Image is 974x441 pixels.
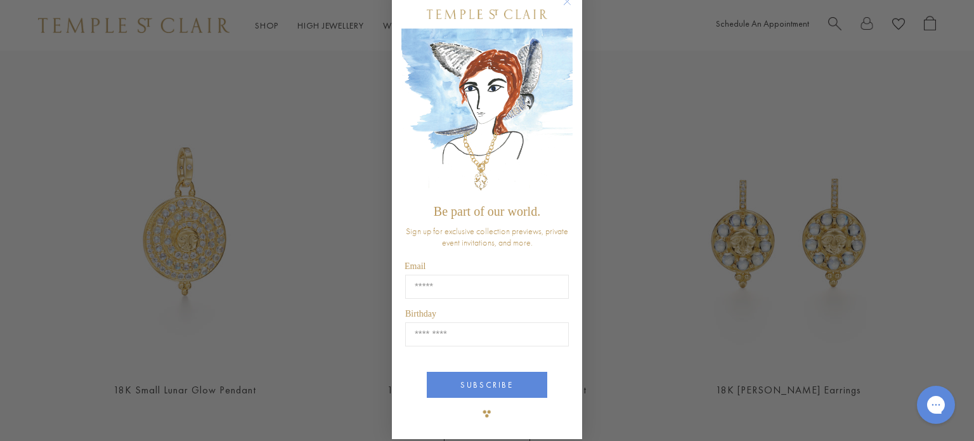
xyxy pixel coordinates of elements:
span: Birthday [405,309,436,319]
img: Temple St. Clair [427,10,547,19]
span: Email [405,261,425,271]
span: Sign up for exclusive collection previews, private event invitations, and more. [406,225,568,248]
img: TSC [474,401,500,426]
button: SUBSCRIBE [427,372,547,398]
input: Email [405,275,569,299]
img: c4a9eb12-d91a-4d4a-8ee0-386386f4f338.jpeg [401,29,573,198]
span: Be part of our world. [434,204,540,218]
iframe: Gorgias live chat messenger [911,381,961,428]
